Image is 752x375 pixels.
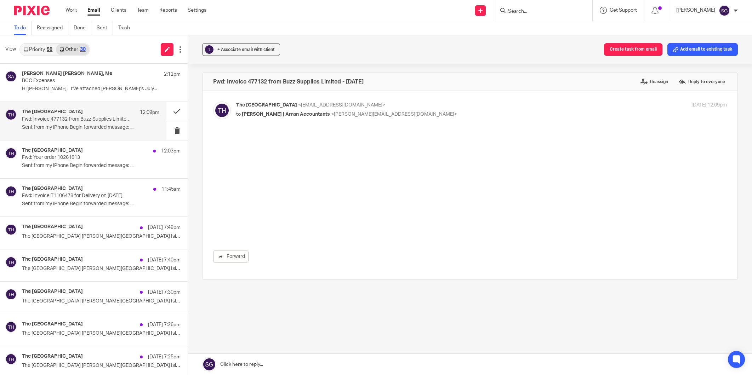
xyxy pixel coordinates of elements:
[213,102,231,119] img: svg%3E
[148,224,181,231] p: [DATE] 7:49pm
[22,155,149,161] p: Fwd: Your order 10261813
[161,186,181,193] p: 11:45am
[47,47,52,52] div: 59
[242,112,330,117] span: [PERSON_NAME] | Arran Accountants
[148,289,181,296] p: [DATE] 7:30pm
[80,47,86,52] div: 30
[22,78,149,84] p: BCC Expenses
[22,193,149,199] p: Fwd: Invoice T1106478 for Delivery on [DATE]
[148,321,181,328] p: [DATE] 7:26pm
[22,116,132,122] p: Fwd: Invoice 477132 from Buzz Supplies Limited - [DATE]
[164,71,181,78] p: 2:12pm
[5,71,17,82] img: svg%3E
[213,250,249,263] a: Forward
[148,353,181,360] p: [DATE] 7:25pm
[22,109,83,115] h4: The [GEOGRAPHIC_DATA]
[5,289,17,300] img: svg%3E
[22,266,181,272] p: The [GEOGRAPHIC_DATA] [PERSON_NAME][GEOGRAPHIC_DATA] Isle of...
[22,321,83,327] h4: The [GEOGRAPHIC_DATA]
[56,44,89,55] a: Other30
[205,45,213,54] div: ?
[5,224,17,235] img: svg%3E
[20,44,56,55] a: Priority59
[111,7,126,14] a: Clients
[5,186,17,197] img: svg%3E
[22,289,83,295] h4: The [GEOGRAPHIC_DATA]
[22,71,112,77] h4: [PERSON_NAME] [PERSON_NAME], Me
[137,7,149,14] a: Team
[148,256,181,264] p: [DATE] 7:40pm
[5,109,17,120] img: svg%3E
[161,148,181,155] p: 12:03pm
[22,363,181,369] p: The [GEOGRAPHIC_DATA] [PERSON_NAME][GEOGRAPHIC_DATA] Isle of...
[65,7,77,14] a: Work
[691,102,727,109] p: [DATE] 12:09pm
[298,103,385,108] span: <[EMAIL_ADDRESS][DOMAIN_NAME]>
[97,21,113,35] a: Sent
[22,148,83,154] h4: The [GEOGRAPHIC_DATA]
[236,103,297,108] span: The [GEOGRAPHIC_DATA]
[667,43,738,56] button: Add email to existing task
[610,8,637,13] span: Get Support
[118,21,135,35] a: Trash
[5,321,17,333] img: svg%3E
[202,43,280,56] button: ? + Associate email with client
[22,125,159,131] p: Sent from my iPhone Begin forwarded message: ...
[140,109,159,116] p: 12:09pm
[87,7,100,14] a: Email
[22,86,181,92] p: Hi [PERSON_NAME], I’ve attached [PERSON_NAME]’s July...
[159,7,177,14] a: Reports
[22,163,181,169] p: Sent from my iPhone Begin forwarded message: ...
[74,21,91,35] a: Done
[22,353,83,359] h4: The [GEOGRAPHIC_DATA]
[22,224,83,230] h4: The [GEOGRAPHIC_DATA]
[5,148,17,159] img: svg%3E
[22,186,83,192] h4: The [GEOGRAPHIC_DATA]
[22,201,181,207] p: Sent from my iPhone Begin forwarded message: ...
[22,233,181,240] p: The [GEOGRAPHIC_DATA] [PERSON_NAME][GEOGRAPHIC_DATA] Isle of...
[676,7,715,14] p: [PERSON_NAME]
[5,353,17,365] img: svg%3E
[331,112,457,117] span: <[PERSON_NAME][EMAIL_ADDRESS][DOMAIN_NAME]>
[639,76,670,87] label: Reassign
[213,78,364,85] h4: Fwd: Invoice 477132 from Buzz Supplies Limited - [DATE]
[14,6,50,15] img: Pixie
[5,46,16,53] span: View
[22,298,181,304] p: The [GEOGRAPHIC_DATA] [PERSON_NAME][GEOGRAPHIC_DATA] Isle of...
[14,21,32,35] a: To do
[604,43,662,56] button: Create task from email
[37,21,68,35] a: Reassigned
[677,76,727,87] label: Reply to everyone
[22,256,83,262] h4: The [GEOGRAPHIC_DATA]
[719,5,730,16] img: svg%3E
[236,112,241,117] span: to
[217,47,275,52] span: + Associate email with client
[22,330,181,336] p: The [GEOGRAPHIC_DATA] [PERSON_NAME][GEOGRAPHIC_DATA] Isle of...
[5,256,17,268] img: svg%3E
[188,7,206,14] a: Settings
[507,8,571,15] input: Search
